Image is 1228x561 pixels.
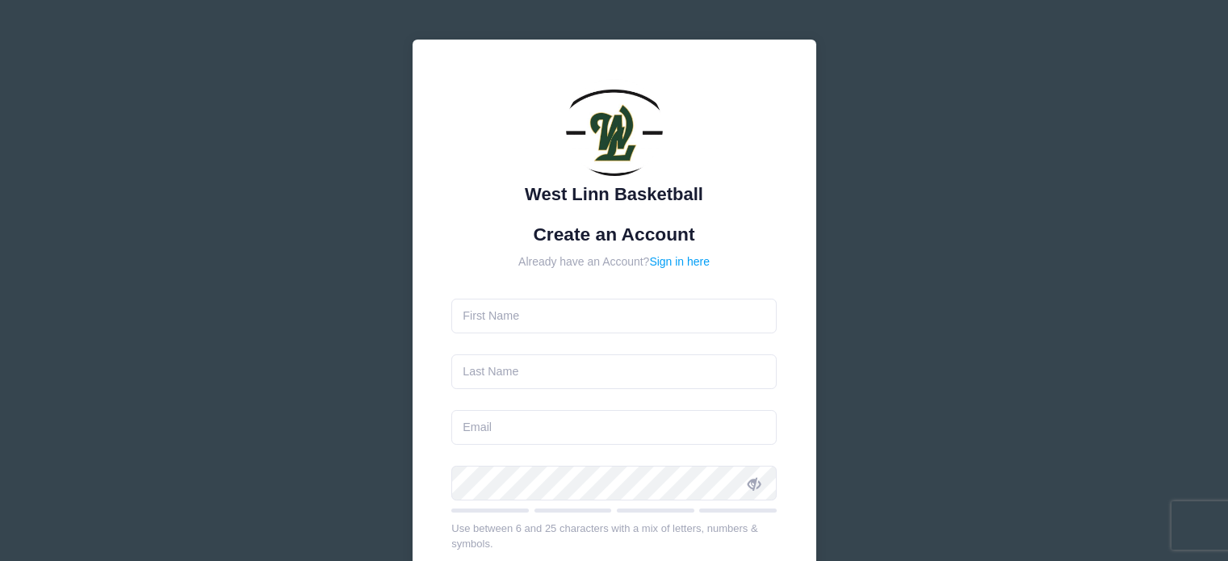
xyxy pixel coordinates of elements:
img: West Linn Basketball [566,79,663,176]
div: West Linn Basketball [451,181,777,207]
input: Email [451,410,777,445]
a: Sign in here [649,255,710,268]
input: First Name [451,299,777,333]
div: Use between 6 and 25 characters with a mix of letters, numbers & symbols. [451,521,777,552]
input: Last Name [451,354,777,389]
h1: Create an Account [451,224,777,245]
div: Already have an Account? [451,253,777,270]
